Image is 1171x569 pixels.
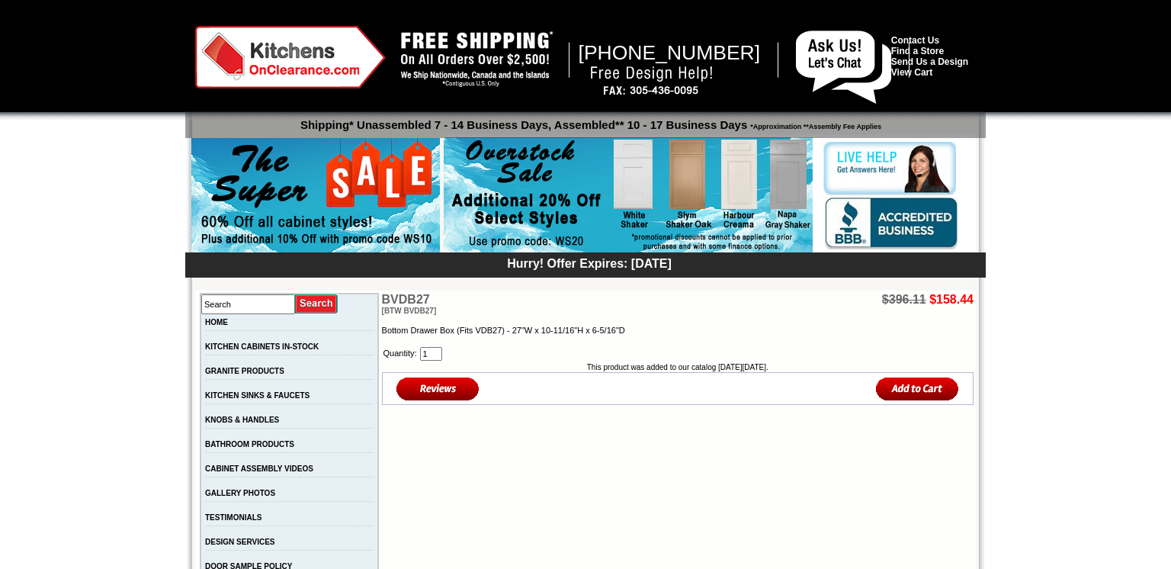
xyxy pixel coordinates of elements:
a: CABINET ASSEMBLY VIDEOS [205,465,313,473]
a: HOME [205,318,228,326]
a: KNOBS & HANDLES [205,416,279,424]
a: Find a Store [891,46,944,56]
a: View Cart [891,67,932,78]
span: [PHONE_NUMBER] [579,41,761,64]
td: BVDB27 [382,293,603,315]
s: $396.11 [882,293,926,306]
span: *Approximation **Assembly Fee Applies [747,119,881,130]
td: Quantity: [382,346,419,362]
span: [BTW BVDB27] [382,307,437,315]
span: $158.44 [929,293,974,306]
a: TESTIMONIALS [205,513,261,522]
p: Shipping* Unassembled 7 - 14 Business Days, Assembled** 10 - 17 Business Days [193,111,986,131]
a: DESIGN SERVICES [205,538,275,546]
a: Contact Us [891,35,939,46]
td: This product was added to our catalog [DATE][DATE]. [382,363,974,371]
input: Submit [295,294,338,314]
a: BATHROOM PRODUCTS [205,440,294,448]
a: KITCHEN SINKS & FAUCETS [205,391,310,400]
img: Reviews [396,376,480,401]
input: Add to Cart [876,376,959,401]
div: Hurry! Offer Expires: [DATE] [193,255,986,271]
img: Kitchens on Clearance Logo [195,26,386,88]
a: GRANITE PRODUCTS [205,367,284,375]
a: KITCHEN CABINETS IN-STOCK [205,342,319,351]
p: Bottom Drawer Box (Fits VDB27) - 27"W x 10-11/16"H x 6-5/16"D [382,324,974,337]
a: Send Us a Design [891,56,968,67]
a: GALLERY PHOTOS [205,489,275,497]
